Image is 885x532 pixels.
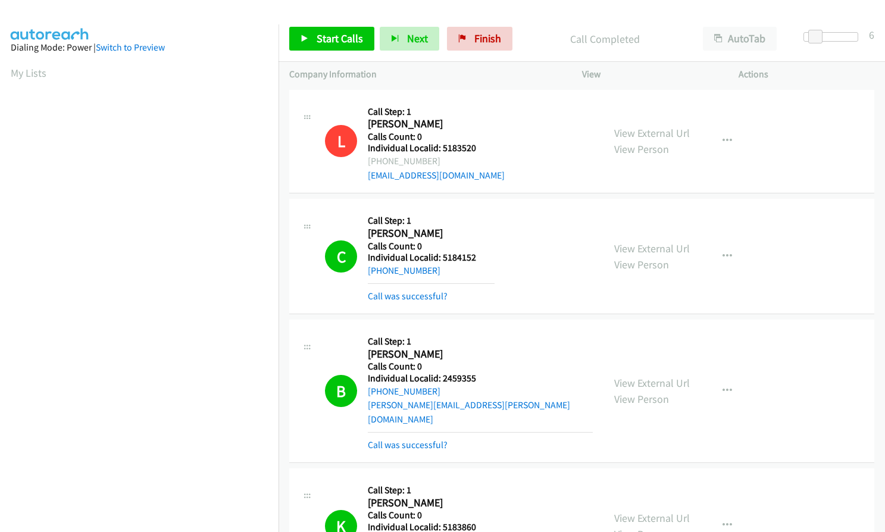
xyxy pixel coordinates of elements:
span: Start Calls [317,32,363,45]
a: Call was successful? [368,439,448,450]
a: Call was successful? [368,290,448,302]
a: View Person [614,258,669,271]
a: View External Url [614,511,690,525]
a: View Person [614,392,669,406]
h5: Individual Localid: 5183520 [368,142,505,154]
a: Start Calls [289,27,374,51]
h2: [PERSON_NAME] [368,227,495,240]
h5: Calls Count: 0 [368,509,495,521]
h5: Calls Count: 0 [368,131,505,143]
h5: Calls Count: 0 [368,240,495,252]
span: Next [407,32,428,45]
a: View External Url [614,126,690,140]
a: [PERSON_NAME][EMAIL_ADDRESS][PERSON_NAME][DOMAIN_NAME] [368,399,570,425]
h5: Call Step: 1 [368,106,505,118]
h2: [PERSON_NAME] [368,117,495,131]
p: Actions [739,67,874,82]
a: View Person [614,142,669,156]
h5: Call Step: 1 [368,336,593,348]
button: Next [380,27,439,51]
p: Company Information [289,67,561,82]
h2: [PERSON_NAME] [368,496,495,510]
div: [PHONE_NUMBER] [368,154,505,168]
h5: Calls Count: 0 [368,361,593,373]
a: [PHONE_NUMBER] [368,386,440,397]
a: View External Url [614,376,690,390]
p: Call Completed [529,31,681,47]
h5: Individual Localid: 2459355 [368,373,593,384]
h1: L [325,125,357,157]
iframe: Resource Center [850,218,885,313]
div: Dialing Mode: Power | [11,40,268,55]
h1: B [325,375,357,407]
a: [PHONE_NUMBER] [368,265,440,276]
a: Finish [447,27,512,51]
button: AutoTab [703,27,777,51]
a: My Lists [11,66,46,80]
h1: C [325,240,357,273]
a: Switch to Preview [96,42,165,53]
a: [EMAIL_ADDRESS][DOMAIN_NAME] [368,170,505,181]
a: View External Url [614,242,690,255]
div: 6 [869,27,874,43]
span: Finish [474,32,501,45]
h5: Individual Localid: 5184152 [368,252,495,264]
h2: [PERSON_NAME] [368,348,495,361]
h5: Call Step: 1 [368,484,495,496]
h5: Call Step: 1 [368,215,495,227]
p: View [582,67,718,82]
div: This number is on the do not call list [325,125,357,157]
